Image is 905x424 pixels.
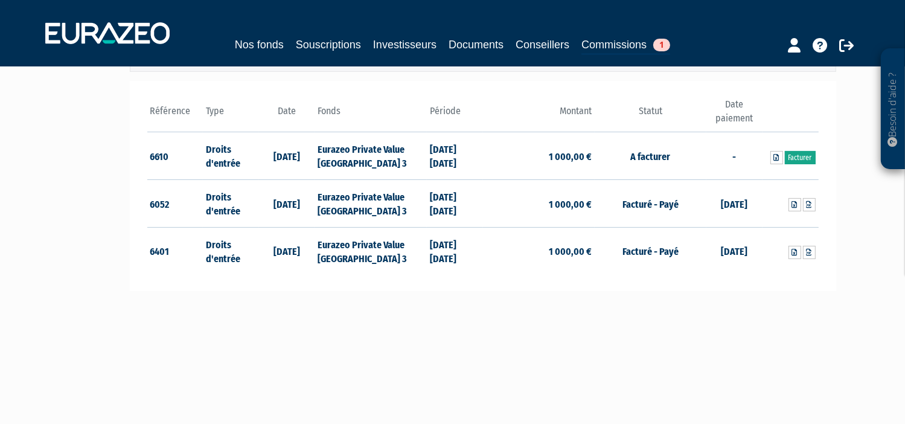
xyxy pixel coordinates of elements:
[483,227,595,274] td: 1 000,00 €
[516,36,569,53] a: Conseillers
[581,36,670,55] a: Commissions1
[427,98,483,132] th: Période
[706,98,763,132] th: Date paiement
[315,98,426,132] th: Fonds
[259,180,315,228] td: [DATE]
[706,132,763,180] td: -
[706,180,763,228] td: [DATE]
[595,227,706,274] td: Facturé - Payé
[427,180,483,228] td: [DATE] [DATE]
[595,180,706,228] td: Facturé - Payé
[595,132,706,180] td: A facturer
[296,36,361,53] a: Souscriptions
[427,132,483,180] td: [DATE] [DATE]
[203,227,259,274] td: Droits d'entrée
[373,36,437,53] a: Investisseurs
[235,36,284,53] a: Nos fonds
[203,180,259,228] td: Droits d'entrée
[483,98,595,132] th: Montant
[886,55,900,164] p: Besoin d'aide ?
[595,98,706,132] th: Statut
[147,98,203,132] th: Référence
[259,227,315,274] td: [DATE]
[203,132,259,180] td: Droits d'entrée
[483,180,595,228] td: 1 000,00 €
[315,180,426,228] td: Eurazeo Private Value [GEOGRAPHIC_DATA] 3
[147,180,203,228] td: 6052
[45,22,170,44] img: 1732889491-logotype_eurazeo_blanc_rvb.png
[483,132,595,180] td: 1 000,00 €
[653,39,670,51] span: 1
[315,132,426,180] td: Eurazeo Private Value [GEOGRAPHIC_DATA] 3
[449,36,504,53] a: Documents
[427,227,483,274] td: [DATE] [DATE]
[259,98,315,132] th: Date
[706,227,763,274] td: [DATE]
[785,151,816,164] a: Facturer
[315,227,426,274] td: Eurazeo Private Value [GEOGRAPHIC_DATA] 3
[259,132,315,180] td: [DATE]
[147,132,203,180] td: 6610
[203,98,259,132] th: Type
[147,227,203,274] td: 6401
